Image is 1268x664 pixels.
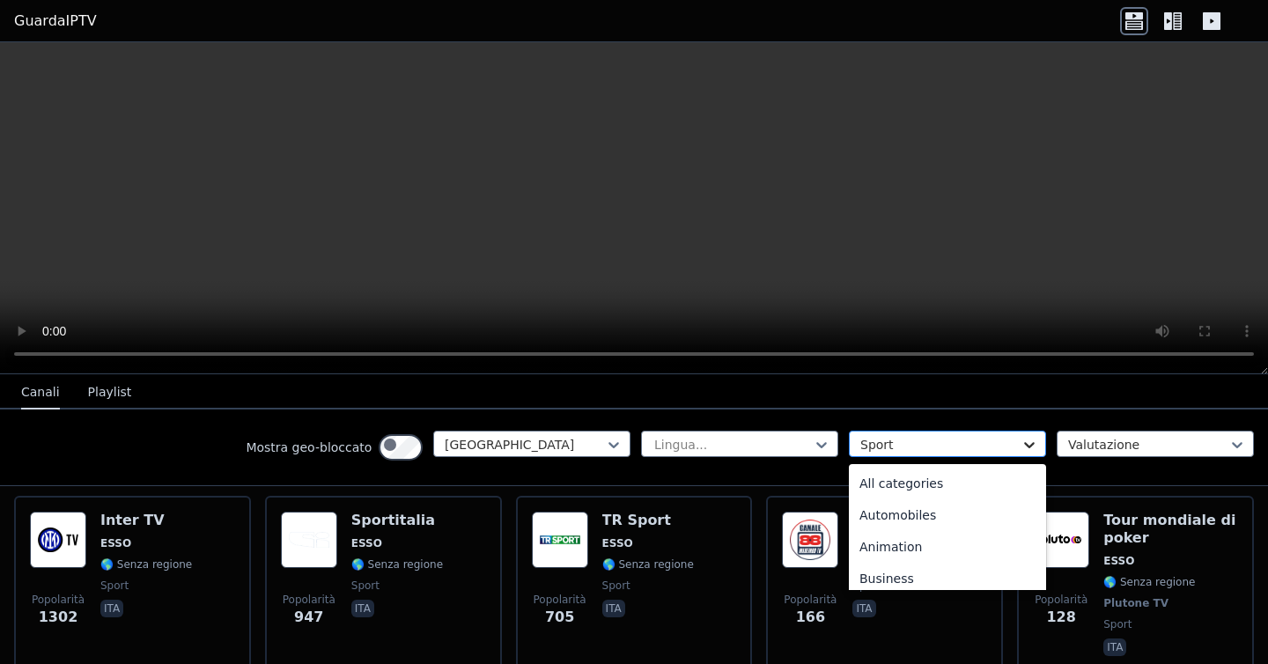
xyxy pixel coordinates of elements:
[606,602,622,615] font: ita
[283,594,335,606] font: Popolarità
[784,594,837,606] font: Popolarità
[782,512,838,568] img: MadeinBO TV
[104,602,120,615] font: ita
[849,563,1046,594] div: Business
[32,594,85,606] font: Popolarità
[849,499,1046,531] div: Automobiles
[100,512,165,528] font: Inter TV
[1046,609,1075,625] font: 128
[602,579,630,592] font: sport
[355,602,371,615] font: ita
[39,609,78,625] font: 1302
[246,440,372,454] font: Mostra geo-bloccato
[100,537,131,550] font: ESSO
[602,558,694,571] font: 🌎 Senza regione
[1103,555,1134,567] font: ESSO
[856,602,872,615] font: ita
[1107,641,1123,653] font: ita
[1035,594,1087,606] font: Popolarità
[14,12,97,29] font: GuardaIPTV
[1033,512,1089,568] img: World Poker Tour
[849,531,1046,563] div: Animation
[281,512,337,568] img: Sportitalia
[849,468,1046,499] div: All categories
[100,579,129,592] font: sport
[21,376,60,409] button: Canali
[602,512,671,528] font: TR Sport
[532,512,588,568] img: TR Sport
[88,385,132,399] font: Playlist
[30,512,86,568] img: Inter TV
[1103,576,1195,588] font: 🌎 Senza regione
[1103,512,1235,546] font: Tour mondiale di poker
[88,376,132,409] button: Playlist
[351,579,380,592] font: sport
[351,537,382,550] font: ESSO
[545,609,574,625] font: 705
[351,512,435,528] font: Sportitalia
[1103,618,1132,631] font: sport
[796,609,825,625] font: 166
[14,11,97,32] a: GuardaIPTV
[294,609,323,625] font: 947
[534,594,586,606] font: Popolarità
[351,558,443,571] font: 🌎 Senza regione
[1103,597,1168,609] font: Plutone TV
[100,558,192,571] font: 🌎 Senza regione
[602,537,633,550] font: ESSO
[21,385,60,399] font: Canali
